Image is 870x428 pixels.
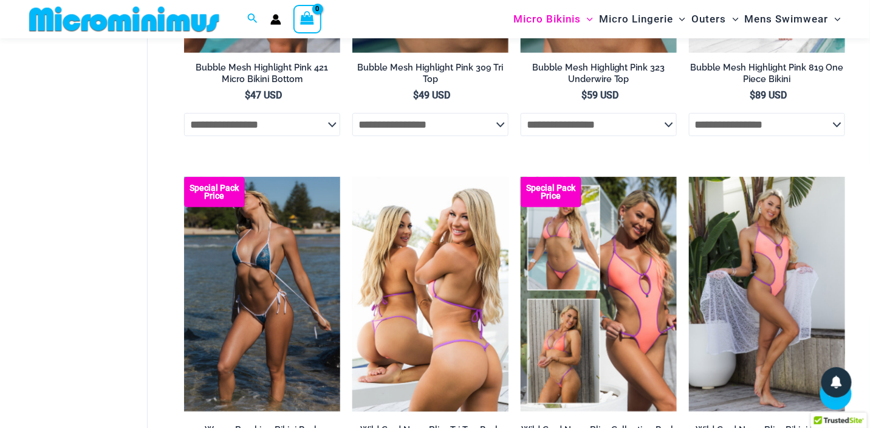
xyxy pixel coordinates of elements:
[521,177,677,412] a: Collection Pack (7) Collection Pack B (1)Collection Pack B (1)
[510,4,596,35] a: Micro BikinisMenu ToggleMenu Toggle
[692,4,727,35] span: Outers
[689,62,845,89] a: Bubble Mesh Highlight Pink 819 One Piece Bikini
[829,4,841,35] span: Menu Toggle
[673,4,685,35] span: Menu Toggle
[513,4,581,35] span: Micro Bikinis
[689,4,742,35] a: OutersMenu ToggleMenu Toggle
[521,177,677,412] img: Collection Pack (7)
[184,177,340,412] img: Waves Breaking Ocean 312 Top 456 Bottom 08
[352,62,509,89] a: Bubble Mesh Highlight Pink 309 Tri Top
[293,5,321,33] a: View Shopping Cart, empty
[521,62,677,89] a: Bubble Mesh Highlight Pink 323 Underwire Top
[596,4,688,35] a: Micro LingerieMenu ToggleMenu Toggle
[184,62,340,85] h2: Bubble Mesh Highlight Pink 421 Micro Bikini Bottom
[742,4,844,35] a: Mens SwimwearMenu ToggleMenu Toggle
[727,4,739,35] span: Menu Toggle
[413,89,419,101] span: $
[521,184,581,200] b: Special Pack Price
[599,4,673,35] span: Micro Lingerie
[581,89,618,101] bdi: 59 USD
[352,177,509,412] img: Wild Card Neon Bliss Tri Top Pack B
[184,184,245,200] b: Special Pack Price
[247,12,258,27] a: Search icon link
[689,177,845,412] a: Wild Card Neon Bliss 312 Top 01Wild Card Neon Bliss 819 One Piece St Martin 5996 Sarong 04Wild Ca...
[750,89,755,101] span: $
[581,89,587,101] span: $
[24,5,224,33] img: MM SHOP LOGO FLAT
[184,177,340,412] a: Waves Breaking Ocean 312 Top 456 Bottom 08 Waves Breaking Ocean 312 Top 456 Bottom 04Waves Breaki...
[352,177,509,412] a: Wild Card Neon Bliss Tri Top PackWild Card Neon Bliss Tri Top Pack BWild Card Neon Bliss Tri Top ...
[521,62,677,85] h2: Bubble Mesh Highlight Pink 323 Underwire Top
[184,62,340,89] a: Bubble Mesh Highlight Pink 421 Micro Bikini Bottom
[581,4,593,35] span: Menu Toggle
[245,89,282,101] bdi: 47 USD
[270,14,281,25] a: Account icon link
[745,4,829,35] span: Mens Swimwear
[689,177,845,412] img: Wild Card Neon Bliss 312 Top 01
[689,62,845,85] h2: Bubble Mesh Highlight Pink 819 One Piece Bikini
[352,62,509,85] h2: Bubble Mesh Highlight Pink 309 Tri Top
[509,2,846,36] nav: Site Navigation
[750,89,787,101] bdi: 89 USD
[413,89,450,101] bdi: 49 USD
[245,89,250,101] span: $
